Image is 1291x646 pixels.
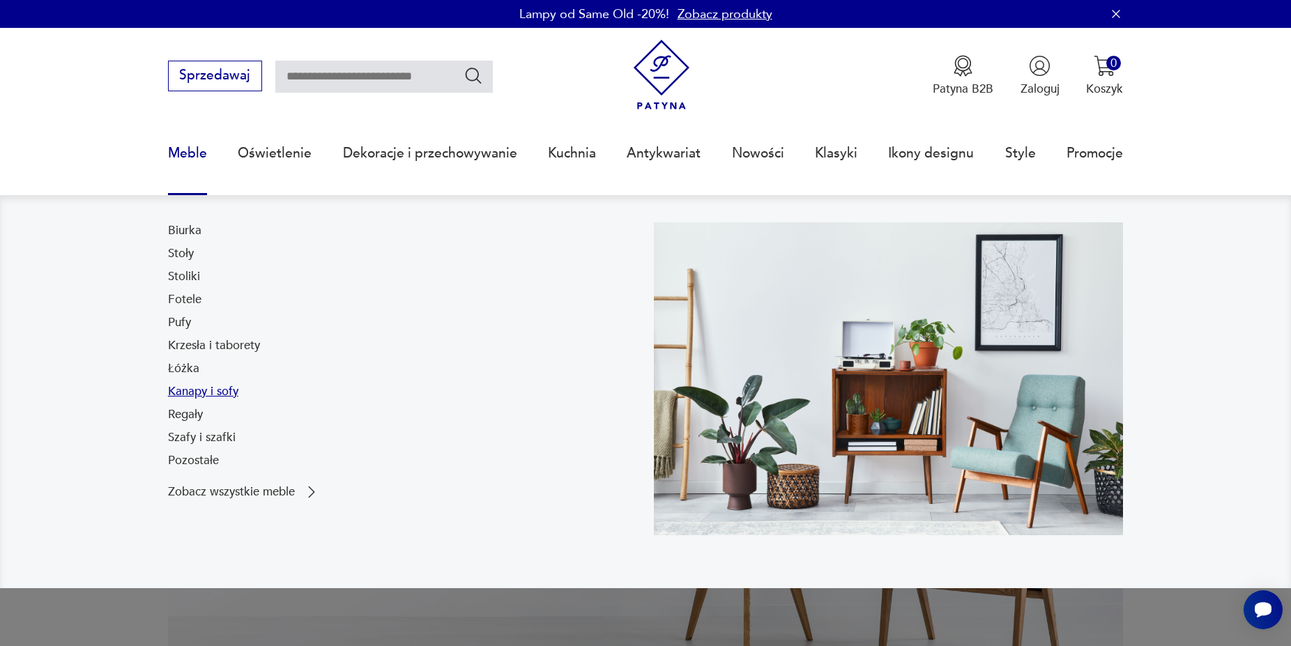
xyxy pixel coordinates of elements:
[168,429,236,446] a: Szafy i szafki
[168,486,295,498] p: Zobacz wszystkie meble
[1021,81,1060,97] p: Zaloguj
[933,55,993,97] a: Ikona medaluPatyna B2B
[815,121,857,185] a: Klasyki
[168,268,200,285] a: Stoliki
[1021,55,1060,97] button: Zaloguj
[678,6,772,23] a: Zobacz produkty
[933,81,993,97] p: Patyna B2B
[1086,55,1123,97] button: 0Koszyk
[168,314,191,331] a: Pufy
[168,452,219,469] a: Pozostałe
[1244,590,1283,629] iframe: Smartsupp widget button
[168,121,207,185] a: Meble
[1094,55,1115,77] img: Ikona koszyka
[168,291,201,308] a: Fotele
[654,222,1123,535] img: 969d9116629659dbb0bd4e745da535dc.jpg
[548,121,596,185] a: Kuchnia
[627,121,701,185] a: Antykwariat
[168,337,260,354] a: Krzesła i taborety
[888,121,974,185] a: Ikony designu
[1086,81,1123,97] p: Koszyk
[519,6,669,23] p: Lampy od Same Old -20%!
[238,121,312,185] a: Oświetlenie
[168,71,262,82] a: Sprzedawaj
[168,245,194,262] a: Stoły
[1106,56,1121,70] div: 0
[168,360,199,377] a: Łóżka
[168,406,203,423] a: Regały
[168,61,262,91] button: Sprzedawaj
[732,121,784,185] a: Nowości
[464,66,484,86] button: Szukaj
[627,40,697,110] img: Patyna - sklep z meblami i dekoracjami vintage
[168,484,320,500] a: Zobacz wszystkie meble
[168,222,201,239] a: Biurka
[952,55,974,77] img: Ikona medalu
[1005,121,1036,185] a: Style
[168,383,238,400] a: Kanapy i sofy
[343,121,517,185] a: Dekoracje i przechowywanie
[1029,55,1051,77] img: Ikonka użytkownika
[1067,121,1123,185] a: Promocje
[933,55,993,97] button: Patyna B2B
